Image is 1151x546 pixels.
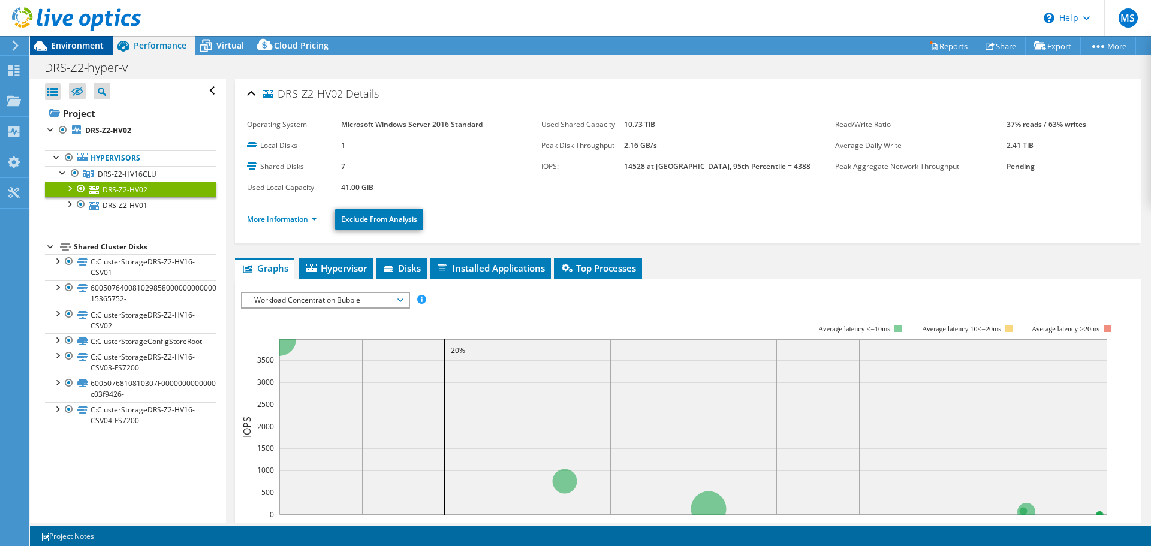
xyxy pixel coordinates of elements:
a: Share [977,37,1026,55]
a: C:ClusterStorageDRS-Z2-HV16-CSV04-FS7200 [45,402,216,429]
a: Project [45,104,216,123]
a: C:ClusterStorageConfigStoreRoot [45,333,216,349]
text: 40% [603,521,617,531]
a: Hypervisors [45,150,216,166]
span: MS [1119,8,1138,28]
b: Microsoft Windows Server 2016 Standard [341,119,483,129]
span: Installed Applications [436,262,545,274]
tspan: Average latency <=10ms [818,325,890,333]
span: Workload Concentration Bubble [248,293,402,307]
label: Read/Write Ratio [835,119,1007,131]
text: 2000 [257,421,274,432]
a: Exclude From Analysis [335,209,423,230]
text: IOPS [240,417,254,438]
span: Disks [382,262,421,274]
text: 70% [852,521,866,531]
text: 20% [438,521,452,531]
a: 6005076810810307F000000000000034-c03f9426- [45,376,216,402]
label: Used Shared Capacity [541,119,624,131]
label: IOPS: [541,161,624,173]
h1: DRS-Z2-hyper-v [39,61,146,74]
text: 100% [1098,521,1117,531]
b: 1 [341,140,345,150]
text: 90% [1017,521,1032,531]
text: 500 [261,487,274,497]
label: Average Daily Write [835,140,1007,152]
a: DRS-Z2-HV01 [45,197,216,213]
label: Peak Disk Throughput [541,140,624,152]
span: Performance [134,40,186,51]
b: 37% reads / 63% writes [1007,119,1086,129]
a: Project Notes [32,529,103,544]
a: DRS-Z2-HV02 [45,123,216,138]
text: 0% [275,521,285,531]
text: 20% [451,345,465,355]
text: 60% [769,521,784,531]
label: Shared Disks [247,161,341,173]
label: Operating System [247,119,341,131]
span: Cloud Pricing [274,40,329,51]
b: 7 [341,161,345,171]
b: DRS-Z2-HV02 [85,125,131,135]
text: 30% [520,521,535,531]
a: 600507640081029858000000000000EA-15365752- [45,280,216,307]
a: Export [1025,37,1081,55]
a: Reports [920,37,977,55]
text: 0 [270,509,274,520]
b: 41.00 GiB [341,182,373,192]
b: Pending [1007,161,1035,171]
span: DRS-Z2-HV02 [263,88,343,100]
text: 1500 [257,443,274,453]
text: Average latency >20ms [1032,325,1099,333]
text: 3000 [257,377,274,387]
a: More Information [247,214,317,224]
span: Hypervisor [305,262,367,274]
a: DRS-Z2-HV16CLU [45,166,216,182]
a: More [1080,37,1136,55]
text: 80% [935,521,949,531]
span: Top Processes [560,262,636,274]
b: 14528 at [GEOGRAPHIC_DATA], 95th Percentile = 4388 [624,161,810,171]
a: DRS-Z2-HV02 [45,182,216,197]
b: 2.16 GB/s [624,140,657,150]
tspan: Average latency 10<=20ms [922,325,1001,333]
label: Used Local Capacity [247,182,341,194]
span: Environment [51,40,104,51]
b: 2.41 TiB [1007,140,1034,150]
text: 2500 [257,399,274,409]
a: C:ClusterStorageDRS-Z2-HV16-CSV03-FS7200 [45,349,216,375]
a: C:ClusterStorageDRS-Z2-HV16-CSV01 [45,254,216,280]
text: 50% [686,521,701,531]
b: 10.73 TiB [624,119,655,129]
span: Graphs [241,262,288,274]
span: Details [346,86,379,101]
label: Peak Aggregate Network Throughput [835,161,1007,173]
text: 10% [355,521,369,531]
svg: \n [1044,13,1054,23]
span: DRS-Z2-HV16CLU [98,169,156,179]
text: 1000 [257,465,274,475]
a: C:ClusterStorageDRS-Z2-HV16-CSV02 [45,307,216,333]
text: 3500 [257,355,274,365]
span: Virtual [216,40,244,51]
div: Shared Cluster Disks [74,240,216,254]
label: Local Disks [247,140,341,152]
